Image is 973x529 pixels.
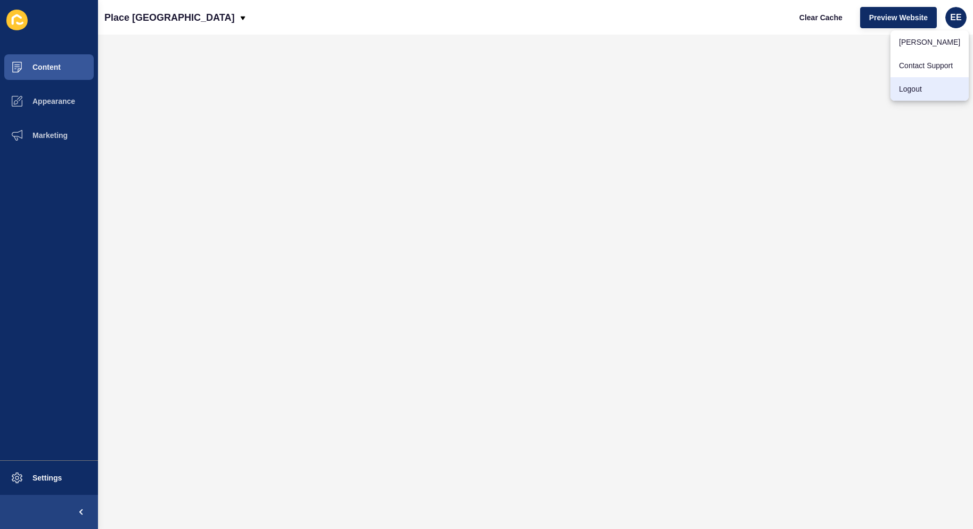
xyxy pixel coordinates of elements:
[890,54,969,77] a: Contact Support
[860,7,937,28] button: Preview Website
[104,4,234,31] p: Place [GEOGRAPHIC_DATA]
[869,12,928,23] span: Preview Website
[98,35,973,529] iframe: To enrich screen reader interactions, please activate Accessibility in Grammarly extension settings
[950,12,961,23] span: EE
[799,12,843,23] span: Clear Cache
[890,30,969,54] a: [PERSON_NAME]
[890,77,969,101] a: Logout
[790,7,852,28] button: Clear Cache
